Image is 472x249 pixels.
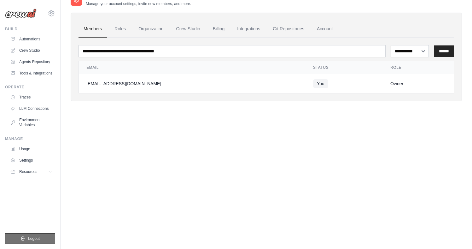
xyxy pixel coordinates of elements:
[79,61,306,74] th: Email
[8,167,55,177] button: Resources
[5,85,55,90] div: Operate
[86,1,191,6] p: Manage your account settings, invite new members, and more.
[109,21,131,38] a: Roles
[5,136,55,141] div: Manage
[208,21,230,38] a: Billing
[313,79,328,88] span: You
[8,144,55,154] a: Usage
[86,80,298,87] div: [EMAIL_ADDRESS][DOMAIN_NAME]
[232,21,265,38] a: Integrations
[19,169,37,174] span: Resources
[312,21,338,38] a: Account
[8,45,55,56] a: Crew Studio
[5,9,37,18] img: Logo
[79,21,107,38] a: Members
[171,21,205,38] a: Crew Studio
[268,21,309,38] a: Git Repositories
[8,104,55,114] a: LLM Connections
[8,34,55,44] a: Automations
[8,155,55,165] a: Settings
[8,92,55,102] a: Traces
[5,233,55,244] button: Logout
[8,57,55,67] a: Agents Repository
[8,115,55,130] a: Environment Variables
[28,236,40,241] span: Logout
[306,61,383,74] th: Status
[390,80,446,87] div: Owner
[383,61,454,74] th: Role
[133,21,168,38] a: Organization
[8,68,55,78] a: Tools & Integrations
[5,27,55,32] div: Build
